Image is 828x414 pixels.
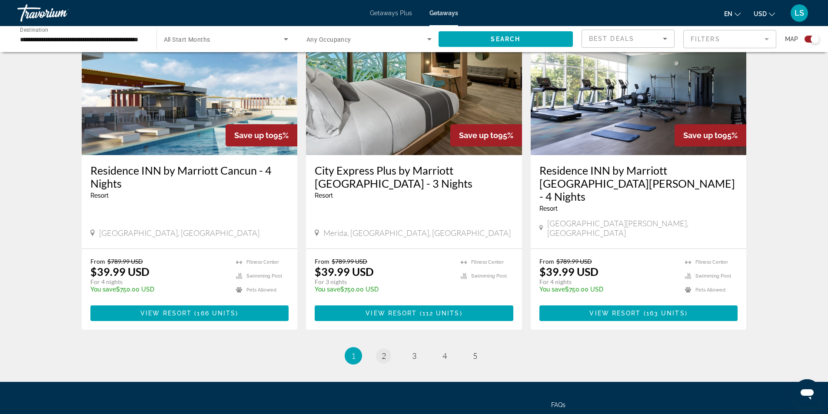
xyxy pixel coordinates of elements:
span: 5 [473,351,477,361]
p: $39.99 USD [539,265,599,278]
nav: Pagination [82,347,747,364]
a: Residence INN by Marriott [GEOGRAPHIC_DATA][PERSON_NAME] - 4 Nights [539,164,738,203]
span: ( ) [192,310,238,317]
span: Pets Allowed [695,287,725,293]
span: Save up to [683,131,722,140]
span: Swimming Pool [471,273,507,279]
span: 166 units [197,310,236,317]
span: Pets Allowed [246,287,276,293]
img: DW60E01X.jpg [82,16,298,155]
span: [GEOGRAPHIC_DATA], [GEOGRAPHIC_DATA] [99,228,259,238]
a: Residence INN by Marriott Cancun - 4 Nights [90,164,289,190]
span: $789.99 USD [332,258,367,265]
span: Resort [539,205,558,212]
span: LS [795,9,804,17]
p: $750.00 USD [539,286,677,293]
span: 1 [351,351,356,361]
span: View Resort [140,310,192,317]
button: View Resort(112 units) [315,305,513,321]
span: Any Occupancy [306,36,351,43]
a: Travorium [17,2,104,24]
span: View Resort [589,310,641,317]
p: $750.00 USD [90,286,228,293]
span: $789.99 USD [556,258,592,265]
span: Fitness Center [695,259,728,265]
div: 95% [226,124,297,146]
span: Save up to [459,131,498,140]
p: $39.99 USD [315,265,374,278]
div: 95% [675,124,746,146]
span: Best Deals [589,35,634,42]
span: en [724,10,732,17]
span: From [315,258,329,265]
p: $39.99 USD [90,265,150,278]
span: USD [754,10,767,17]
span: Destination [20,26,48,33]
button: User Menu [788,4,811,22]
span: Save up to [234,131,273,140]
p: For 4 nights [90,278,228,286]
mat-select: Sort by [589,33,667,44]
span: 112 units [422,310,460,317]
img: DY11O01X.jpg [531,16,747,155]
span: Search [491,36,520,43]
iframe: Button to launch messaging window [793,379,821,407]
a: Getaways [429,10,458,17]
span: Swimming Pool [695,273,731,279]
span: Resort [315,192,333,199]
span: ( ) [417,310,462,317]
img: DY07I01X.jpg [306,16,522,155]
span: From [539,258,554,265]
span: All Start Months [164,36,210,43]
a: FAQs [551,401,565,408]
button: Change currency [754,7,775,20]
p: For 4 nights [539,278,677,286]
span: You save [90,286,116,293]
span: 4 [442,351,447,361]
button: View Resort(166 units) [90,305,289,321]
span: ( ) [641,310,688,317]
span: You save [315,286,340,293]
span: Swimming Pool [246,273,282,279]
button: Filter [683,30,776,49]
a: City Express Plus by Marriott [GEOGRAPHIC_DATA] - 3 Nights [315,164,513,190]
span: 163 units [646,310,685,317]
button: View Resort(163 units) [539,305,738,321]
span: You save [539,286,565,293]
span: [GEOGRAPHIC_DATA][PERSON_NAME], [GEOGRAPHIC_DATA] [547,219,738,238]
span: 2 [382,351,386,361]
div: 95% [450,124,522,146]
button: Search [439,31,573,47]
span: Map [785,33,798,45]
p: $750.00 USD [315,286,452,293]
a: Getaways Plus [370,10,412,17]
span: $789.99 USD [107,258,143,265]
span: From [90,258,105,265]
span: Merida, [GEOGRAPHIC_DATA], [GEOGRAPHIC_DATA] [323,228,511,238]
span: Fitness Center [246,259,279,265]
span: Resort [90,192,109,199]
p: For 3 nights [315,278,452,286]
button: Change language [724,7,741,20]
span: View Resort [366,310,417,317]
span: 3 [412,351,416,361]
span: Fitness Center [471,259,504,265]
